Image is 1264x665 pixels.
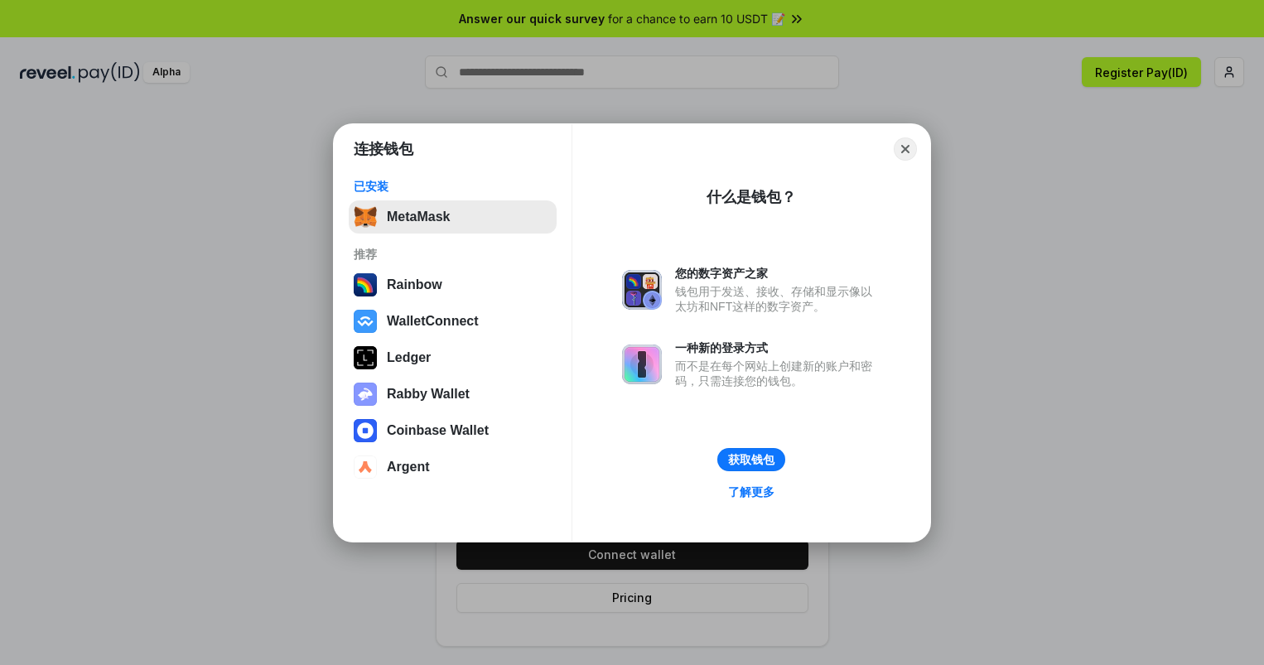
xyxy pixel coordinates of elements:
button: Rainbow [349,268,557,301]
div: Rabby Wallet [387,387,470,402]
button: WalletConnect [349,305,557,338]
button: Argent [349,451,557,484]
div: 什么是钱包？ [707,187,796,207]
img: svg+xml,%3Csvg%20width%3D%2228%22%20height%3D%2228%22%20viewBox%3D%220%200%2028%2028%22%20fill%3D... [354,310,377,333]
button: 获取钱包 [717,448,785,471]
button: MetaMask [349,200,557,234]
img: svg+xml,%3Csvg%20xmlns%3D%22http%3A%2F%2Fwww.w3.org%2F2000%2Fsvg%22%20width%3D%2228%22%20height%3... [354,346,377,369]
div: MetaMask [387,210,450,224]
button: Close [894,137,917,161]
div: 您的数字资产之家 [675,266,880,281]
div: 钱包用于发送、接收、存储和显示像以太坊和NFT这样的数字资产。 [675,284,880,314]
div: 一种新的登录方式 [675,340,880,355]
img: svg+xml,%3Csvg%20width%3D%2228%22%20height%3D%2228%22%20viewBox%3D%220%200%2028%2028%22%20fill%3D... [354,455,377,479]
h1: 连接钱包 [354,139,413,159]
img: svg+xml,%3Csvg%20xmlns%3D%22http%3A%2F%2Fwww.w3.org%2F2000%2Fsvg%22%20fill%3D%22none%22%20viewBox... [622,345,662,384]
button: Ledger [349,341,557,374]
div: 了解更多 [728,484,774,499]
img: svg+xml,%3Csvg%20xmlns%3D%22http%3A%2F%2Fwww.w3.org%2F2000%2Fsvg%22%20fill%3D%22none%22%20viewBox... [354,383,377,406]
button: Rabby Wallet [349,378,557,411]
div: Rainbow [387,277,442,292]
div: 而不是在每个网站上创建新的账户和密码，只需连接您的钱包。 [675,359,880,388]
img: svg+xml,%3Csvg%20width%3D%22120%22%20height%3D%22120%22%20viewBox%3D%220%200%20120%20120%22%20fil... [354,273,377,296]
div: 获取钱包 [728,452,774,467]
div: WalletConnect [387,314,479,329]
div: Argent [387,460,430,475]
div: Ledger [387,350,431,365]
a: 了解更多 [718,481,784,503]
img: svg+xml,%3Csvg%20fill%3D%22none%22%20height%3D%2233%22%20viewBox%3D%220%200%2035%2033%22%20width%... [354,205,377,229]
div: 已安装 [354,179,552,194]
img: svg+xml,%3Csvg%20width%3D%2228%22%20height%3D%2228%22%20viewBox%3D%220%200%2028%2028%22%20fill%3D... [354,419,377,442]
div: 推荐 [354,247,552,262]
div: Coinbase Wallet [387,423,489,438]
button: Coinbase Wallet [349,414,557,447]
img: svg+xml,%3Csvg%20xmlns%3D%22http%3A%2F%2Fwww.w3.org%2F2000%2Fsvg%22%20fill%3D%22none%22%20viewBox... [622,270,662,310]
